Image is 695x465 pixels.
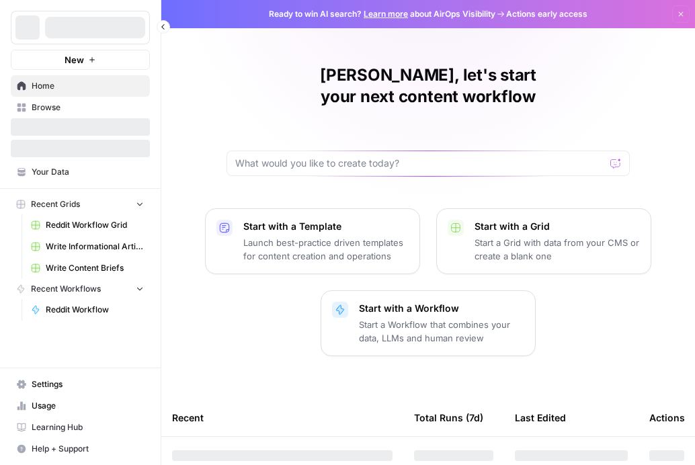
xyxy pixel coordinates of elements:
[11,417,150,438] a: Learning Hub
[25,257,150,279] a: Write Content Briefs
[32,443,144,455] span: Help + Support
[32,101,144,114] span: Browse
[65,53,84,67] span: New
[46,219,144,231] span: Reddit Workflow Grid
[11,438,150,460] button: Help + Support
[32,421,144,433] span: Learning Hub
[506,8,587,20] span: Actions early access
[31,198,80,210] span: Recent Grids
[25,299,150,321] a: Reddit Workflow
[32,400,144,412] span: Usage
[436,208,651,274] button: Start with a GridStart a Grid with data from your CMS or create a blank one
[32,378,144,390] span: Settings
[11,75,150,97] a: Home
[11,50,150,70] button: New
[172,399,393,436] div: Recent
[31,283,101,295] span: Recent Workflows
[243,220,409,233] p: Start with a Template
[46,241,144,253] span: Write Informational Article (Copy)
[46,304,144,316] span: Reddit Workflow
[364,9,408,19] a: Learn more
[205,208,420,274] button: Start with a TemplateLaunch best-practice driven templates for content creation and operations
[25,236,150,257] a: Write Informational Article (Copy)
[515,399,566,436] div: Last Edited
[359,318,524,345] p: Start a Workflow that combines your data, LLMs and human review
[11,194,150,214] button: Recent Grids
[321,290,536,356] button: Start with a WorkflowStart a Workflow that combines your data, LLMs and human review
[11,374,150,395] a: Settings
[32,166,144,178] span: Your Data
[227,65,630,108] h1: [PERSON_NAME], let's start your next content workflow
[414,399,483,436] div: Total Runs (7d)
[359,302,524,315] p: Start with a Workflow
[11,395,150,417] a: Usage
[46,262,144,274] span: Write Content Briefs
[269,8,495,20] span: Ready to win AI search? about AirOps Visibility
[25,214,150,236] a: Reddit Workflow Grid
[649,399,685,436] div: Actions
[11,279,150,299] button: Recent Workflows
[235,157,605,170] input: What would you like to create today?
[11,161,150,183] a: Your Data
[475,236,640,263] p: Start a Grid with data from your CMS or create a blank one
[475,220,640,233] p: Start with a Grid
[11,97,150,118] a: Browse
[243,236,409,263] p: Launch best-practice driven templates for content creation and operations
[32,80,144,92] span: Home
